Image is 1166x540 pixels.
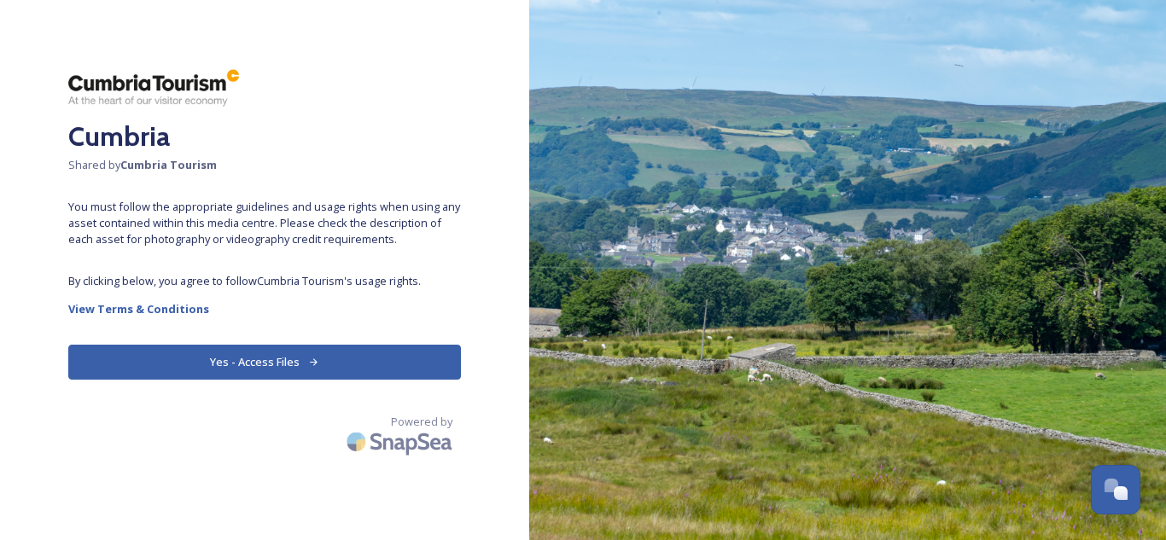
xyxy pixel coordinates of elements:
span: Shared by [68,157,461,173]
h2: Cumbria [68,116,461,157]
img: SnapSea Logo [341,421,461,462]
button: Open Chat [1091,465,1140,514]
span: By clicking below, you agree to follow Cumbria Tourism 's usage rights. [68,273,461,289]
button: Yes - Access Files [68,345,461,380]
span: You must follow the appropriate guidelines and usage rights when using any asset contained within... [68,199,461,248]
img: ct_logo.png [68,68,239,107]
a: View Terms & Conditions [68,299,461,319]
strong: View Terms & Conditions [68,301,209,316]
span: Powered by [391,414,452,430]
strong: Cumbria Tourism [120,157,217,172]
